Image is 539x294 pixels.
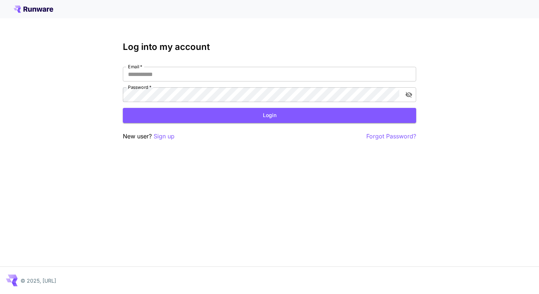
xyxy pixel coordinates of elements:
[123,42,416,52] h3: Log into my account
[366,132,416,141] button: Forgot Password?
[21,277,56,284] p: © 2025, [URL]
[128,84,151,90] label: Password
[123,132,175,141] p: New user?
[154,132,175,141] button: Sign up
[123,108,416,123] button: Login
[402,88,415,101] button: toggle password visibility
[128,63,142,70] label: Email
